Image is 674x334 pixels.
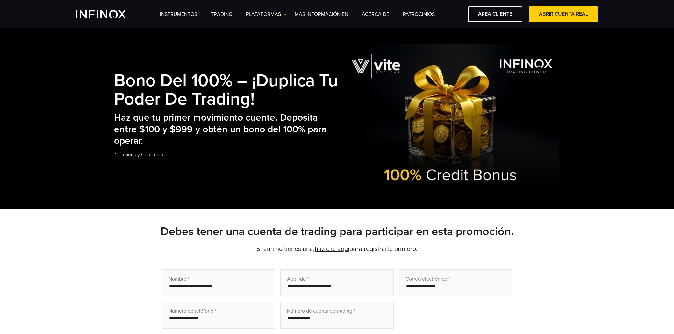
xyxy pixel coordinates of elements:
a: TRADING [211,10,238,18]
a: ACERCA DE [362,10,395,18]
a: PLATAFORMAS [246,10,287,18]
a: AREA CLIENTE [468,6,522,22]
strong: Bono del 100% – ¡Duplica tu poder de trading! [114,70,338,110]
a: ABRIR CUENTA REAL [529,6,598,22]
strong: Debes tener una cuenta de trading para participar en esta promoción. [161,225,514,238]
a: INFINOX Logo [76,10,141,18]
a: haz clic aquí [315,245,349,253]
h2: Haz que tu primer movimiento cuente. Deposita entre $100 y $999 y obtén un bono del 100% para ope... [114,112,341,147]
a: Más información en [295,10,354,18]
a: Patrocinios [403,10,435,18]
a: *Términos y Condiciones [114,147,169,163]
a: Instrumentos [160,10,203,18]
p: Si aún no tienes una, para registrarte primero. [114,245,560,254]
